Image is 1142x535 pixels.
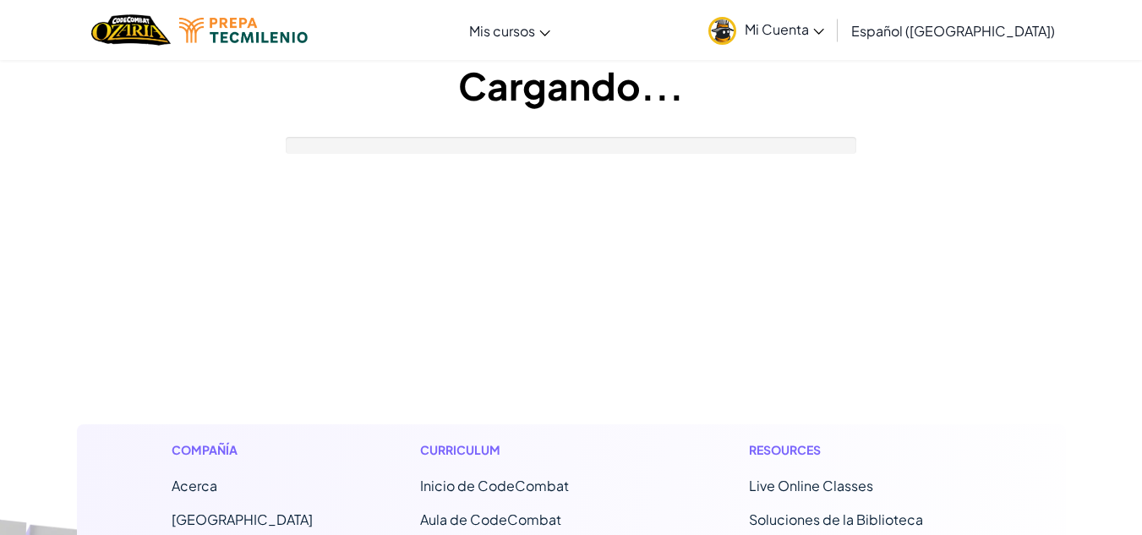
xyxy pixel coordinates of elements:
a: Soluciones de la Biblioteca [749,510,923,528]
a: [GEOGRAPHIC_DATA] [172,510,313,528]
span: Mi Cuenta [745,20,824,38]
a: Aula de CodeCombat [420,510,561,528]
h1: Resources [749,441,971,459]
h1: Curriculum [420,441,642,459]
a: Ozaria by CodeCombat logo [91,13,170,47]
h1: Compañía [172,441,313,459]
span: Mis cursos [469,22,535,40]
a: Mis cursos [461,8,559,53]
img: avatar [708,17,736,45]
img: Home [91,13,170,47]
span: Español ([GEOGRAPHIC_DATA]) [851,22,1055,40]
a: Mi Cuenta [700,3,833,57]
a: Live Online Classes [749,477,873,494]
a: Español ([GEOGRAPHIC_DATA]) [843,8,1063,53]
img: Tecmilenio logo [179,18,308,43]
span: Inicio de CodeCombat [420,477,569,494]
a: Acerca [172,477,217,494]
